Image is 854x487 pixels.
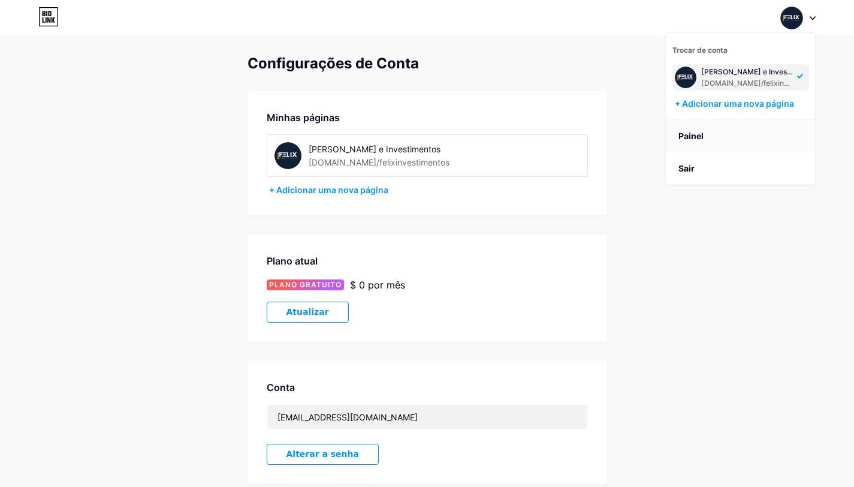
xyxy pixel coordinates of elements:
font: Alterar a senha [286,449,359,459]
font: + Adicionar uma nova página [269,185,388,195]
button: Atualizar [267,302,349,323]
font: [DOMAIN_NAME]/felixinvestimentos [309,157,449,167]
font: Minhas páginas [267,112,340,124]
img: felixinvestimentos [780,7,803,29]
font: Sair [678,163,695,173]
font: [DOMAIN_NAME]/felixinvestimentos [701,79,825,88]
input: E-mail [267,405,587,429]
font: Conta [267,381,295,393]
font: $ 0 por mês [350,279,405,291]
font: PLANO GRATUITO [269,280,342,289]
font: + Adicionar uma nova página [675,98,794,109]
font: Plano atual [267,255,318,267]
font: [PERSON_NAME] e Investimentos [701,67,816,76]
font: Painel [678,131,704,141]
font: [PERSON_NAME] e Investimentos [309,144,440,154]
font: Configurações de Conta [248,55,419,72]
font: Trocar de conta [672,46,728,55]
img: felixinvestimentos [675,67,696,88]
font: Atualizar [286,307,329,317]
button: Alterar a senha [267,444,379,465]
img: felixinvestimentos [274,142,301,169]
a: Painel [666,120,815,152]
